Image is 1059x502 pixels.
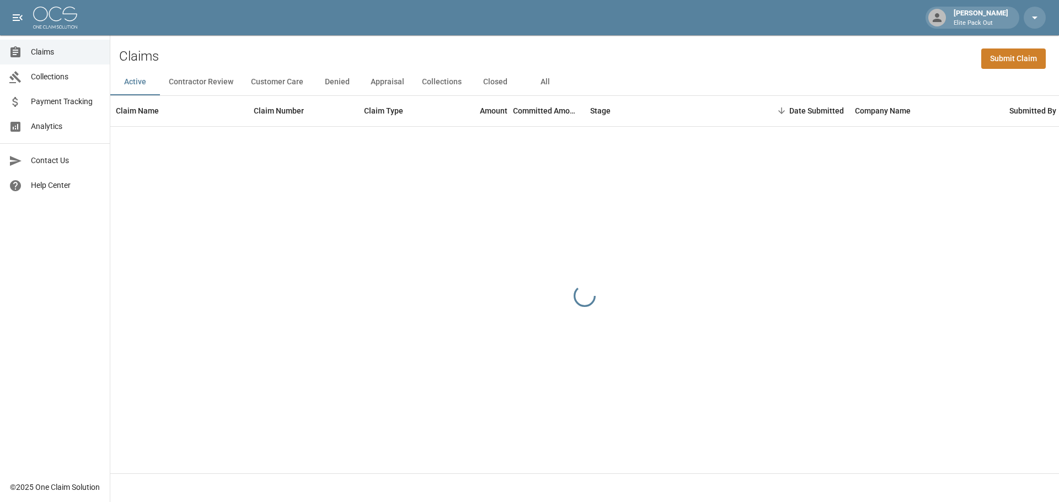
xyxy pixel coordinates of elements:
h2: Claims [119,48,159,64]
img: ocs-logo-white-transparent.png [33,7,77,29]
span: Help Center [31,180,101,191]
div: Committed Amount [513,95,585,126]
div: Claim Name [110,95,248,126]
button: open drawer [7,7,29,29]
div: Claim Type [359,95,441,126]
span: Contact Us [31,155,101,166]
button: Appraisal [362,69,413,95]
div: Claim Number [254,95,304,126]
div: © 2025 One Claim Solution [10,482,100,493]
button: Collections [413,69,470,95]
div: Amount [441,95,513,126]
div: Committed Amount [513,95,579,126]
button: Denied [312,69,362,95]
button: Customer Care [242,69,312,95]
div: Company Name [855,95,911,126]
div: Submitted By [1009,95,1056,126]
div: Amount [480,95,507,126]
button: Sort [774,103,789,118]
div: Date Submitted [750,95,849,126]
a: Submit Claim [981,48,1046,69]
div: Company Name [849,95,1004,126]
div: dynamic tabs [110,69,1059,95]
span: Collections [31,71,101,83]
button: Contractor Review [160,69,242,95]
div: Date Submitted [789,95,844,126]
button: Active [110,69,160,95]
button: All [520,69,570,95]
button: Closed [470,69,520,95]
span: Claims [31,46,101,58]
div: Stage [590,95,611,126]
div: Claim Type [364,95,403,126]
div: [PERSON_NAME] [949,8,1013,28]
p: Elite Pack Out [954,19,1008,28]
div: Claim Name [116,95,159,126]
span: Analytics [31,121,101,132]
div: Stage [585,95,750,126]
span: Payment Tracking [31,96,101,107]
div: Claim Number [248,95,359,126]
